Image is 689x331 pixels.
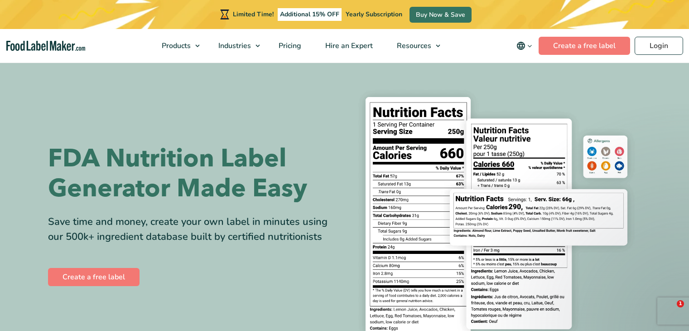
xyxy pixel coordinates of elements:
span: 1 [677,300,684,307]
span: Limited Time! [233,10,274,19]
iframe: Intercom live chat [658,300,680,322]
a: Pricing [267,29,311,63]
a: Buy Now & Save [410,7,472,23]
h1: FDA Nutrition Label Generator Made Easy [48,144,338,204]
span: Hire an Expert [323,41,374,51]
a: Create a free label [48,268,140,286]
span: Pricing [276,41,302,51]
a: Resources [385,29,445,63]
a: Products [150,29,204,63]
span: Industries [216,41,252,51]
span: Products [159,41,192,51]
span: Additional 15% OFF [278,8,342,21]
a: Login [635,37,683,55]
a: Create a free label [539,37,630,55]
a: Industries [207,29,265,63]
a: Hire an Expert [313,29,383,63]
span: Resources [394,41,432,51]
div: Save time and money, create your own label in minutes using our 500k+ ingredient database built b... [48,214,338,244]
span: Yearly Subscription [346,10,402,19]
